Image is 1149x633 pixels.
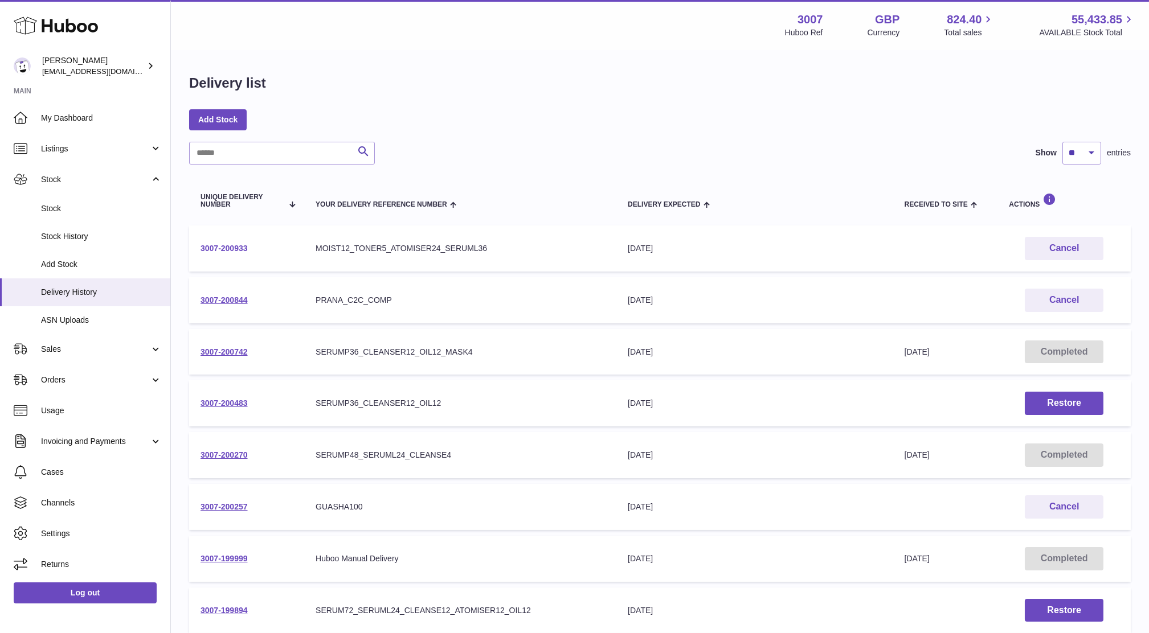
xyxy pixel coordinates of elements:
[628,295,882,306] div: [DATE]
[628,243,882,254] div: [DATE]
[189,109,247,130] a: Add Stock
[628,398,882,409] div: [DATE]
[14,582,157,603] a: Log out
[41,259,162,270] span: Add Stock
[41,344,150,355] span: Sales
[41,315,162,326] span: ASN Uploads
[41,143,150,154] span: Listings
[316,347,605,357] div: SERUMP36_CLEANSER12_OIL12_MASK4
[1107,147,1131,158] span: entries
[41,528,162,539] span: Settings
[316,450,605,461] div: SERUMP48_SERUML24_CLEANSE4
[1009,193,1119,208] div: Actions
[41,436,150,447] span: Invoicing and Payments
[41,174,150,185] span: Stock
[189,74,266,92] h1: Delivery list
[905,201,968,208] span: Received to Site
[868,27,900,38] div: Currency
[316,398,605,409] div: SERUMP36_CLEANSER12_OIL12
[42,67,167,76] span: [EMAIL_ADDRESS][DOMAIN_NAME]
[201,606,248,615] a: 3007-199894
[1025,599,1103,622] button: Restore
[41,559,162,570] span: Returns
[201,347,248,356] a: 3007-200742
[41,231,162,242] span: Stock History
[1025,495,1103,519] button: Cancel
[41,203,162,214] span: Stock
[201,502,248,511] a: 3007-200257
[1025,237,1103,260] button: Cancel
[316,243,605,254] div: MOIST12_TONER5_ATOMISER24_SERUML36
[316,502,605,512] div: GUASHA100
[628,201,700,208] span: Delivery Expected
[1036,147,1057,158] label: Show
[1025,392,1103,415] button: Restore
[628,502,882,512] div: [DATE]
[905,554,930,563] span: [DATE]
[628,553,882,564] div: [DATE]
[1039,12,1135,38] a: 55,433.85 AVAILABLE Stock Total
[14,57,31,75] img: bevmay@maysama.com
[628,450,882,461] div: [DATE]
[201,244,248,253] a: 3007-200933
[905,347,930,356] span: [DATE]
[1039,27,1135,38] span: AVAILABLE Stock Total
[798,12,823,27] strong: 3007
[201,450,248,459] a: 3007-200270
[201,398,248,408] a: 3007-200483
[41,405,162,416] span: Usage
[201,554,248,563] a: 3007-199999
[944,12,995,38] a: 824.40 Total sales
[41,467,162,478] span: Cases
[41,113,162,124] span: My Dashboard
[628,605,882,616] div: [DATE]
[41,287,162,298] span: Delivery History
[201,295,248,305] a: 3007-200844
[1072,12,1122,27] span: 55,433.85
[201,194,283,208] span: Unique Delivery Number
[316,553,605,564] div: Huboo Manual Delivery
[1025,289,1103,312] button: Cancel
[41,375,150,385] span: Orders
[905,450,930,459] span: [DATE]
[785,27,823,38] div: Huboo Ref
[947,12,982,27] span: 824.40
[628,347,882,357] div: [DATE]
[316,201,447,208] span: Your Delivery Reference Number
[316,295,605,306] div: PRANA_C2C_COMP
[42,55,145,77] div: [PERSON_NAME]
[316,605,605,616] div: SERUM72_SERUML24_CLEANSE12_ATOMISER12_OIL12
[875,12,899,27] strong: GBP
[41,498,162,508] span: Channels
[944,27,995,38] span: Total sales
